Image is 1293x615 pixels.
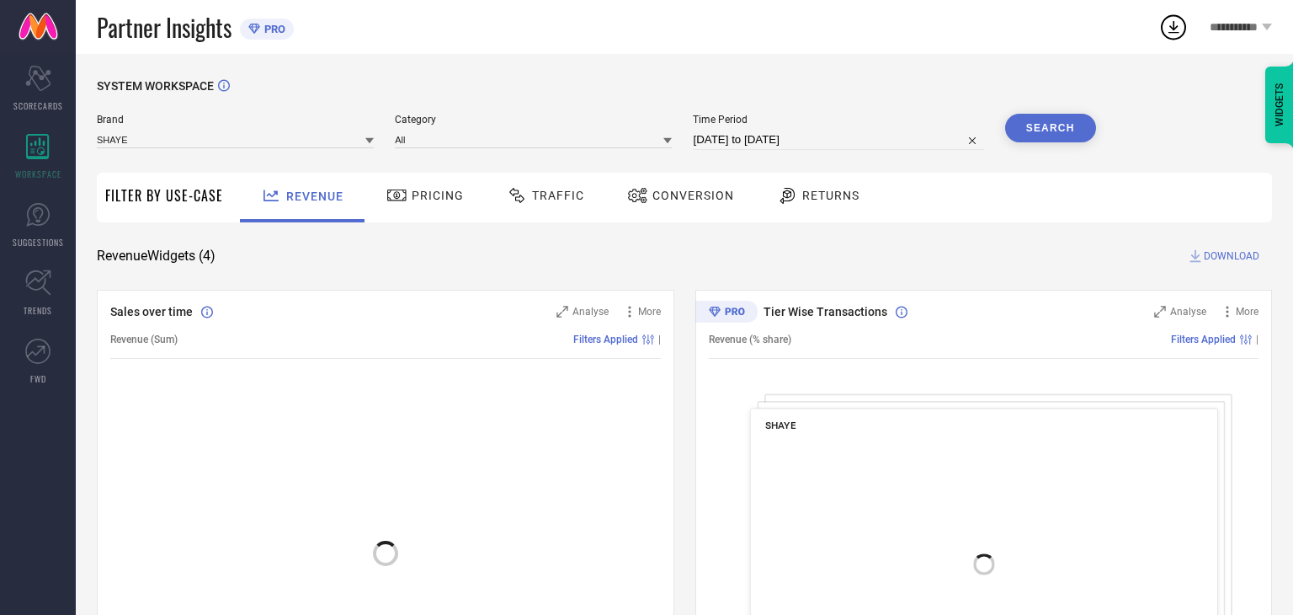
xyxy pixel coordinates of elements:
[658,334,661,345] span: |
[1204,248,1259,265] span: DOWNLOAD
[13,236,64,249] span: SUGGESTIONS
[1170,306,1206,318] span: Analyse
[1158,12,1189,42] div: Open download list
[110,305,193,318] span: Sales over time
[97,114,374,126] span: Brand
[97,79,214,93] span: SYSTEM WORKSPACE
[532,189,584,202] span: Traffic
[15,168,61,180] span: WORKSPACE
[693,114,983,126] span: Time Period
[1236,306,1258,318] span: More
[30,372,46,385] span: FWD
[764,305,887,318] span: Tier Wise Transactions
[412,189,464,202] span: Pricing
[764,420,795,431] span: SHAYE
[13,99,63,112] span: SCORECARDS
[24,304,52,317] span: TRENDS
[395,114,672,126] span: Category
[1154,306,1166,318] svg: Zoom
[97,248,215,265] span: Revenue Widgets ( 4 )
[695,301,758,326] div: Premium
[556,306,568,318] svg: Zoom
[105,185,223,206] span: Filter By Use-Case
[709,334,791,345] span: Revenue (% share)
[97,10,231,45] span: Partner Insights
[260,23,285,35] span: PRO
[1005,114,1096,142] button: Search
[110,334,178,345] span: Revenue (Sum)
[573,334,638,345] span: Filters Applied
[572,306,609,318] span: Analyse
[652,189,734,202] span: Conversion
[638,306,661,318] span: More
[286,190,343,203] span: Revenue
[1256,334,1258,345] span: |
[693,130,983,150] input: Select time period
[1171,334,1236,345] span: Filters Applied
[802,189,859,202] span: Returns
